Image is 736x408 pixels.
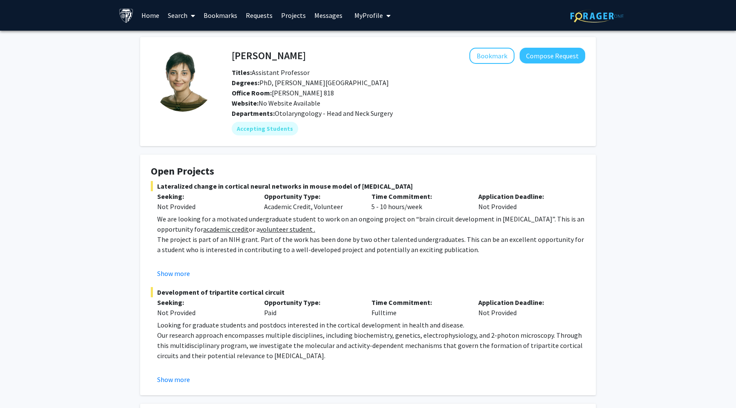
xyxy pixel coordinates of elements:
[365,297,472,318] div: Fulltime
[232,99,259,107] b: Website:
[6,370,36,402] iframe: Chat
[365,191,472,212] div: 5 - 10 hours/week
[157,297,251,307] p: Seeking:
[570,9,624,23] img: ForagerOne Logo
[264,297,358,307] p: Opportunity Type:
[232,89,272,97] b: Office Room:
[371,191,466,201] p: Time Commitment:
[354,11,383,20] span: My Profile
[371,297,466,307] p: Time Commitment:
[232,68,310,77] span: Assistant Professor
[157,330,585,361] p: Our research approach encompasses multiple disciplines, including biochemistry, genetics, electro...
[232,68,252,77] b: Titles:
[157,234,585,255] p: The project is part of an NIH grant. Part of the work has been done by two other talented undergr...
[137,0,164,30] a: Home
[241,0,277,30] a: Requests
[151,287,585,297] span: Development of tripartite cortical circuit
[232,48,306,63] h4: [PERSON_NAME]
[469,48,515,64] button: Add Tara Deemyad to Bookmarks
[157,191,251,201] p: Seeking:
[157,214,585,234] p: We are looking for a motivated undergraduate student to work on an ongoing project on “brain circ...
[119,8,134,23] img: Johns Hopkins University Logo
[232,78,259,87] b: Degrees:
[157,307,251,318] div: Not Provided
[275,109,393,118] span: Otolaryngology - Head and Neck Surgery
[232,89,334,97] span: [PERSON_NAME] 818
[157,320,585,330] p: Looking for graduate students and postdocs interested in the cortical development in health and d...
[151,181,585,191] span: Lateralized change in cortical neural networks in mouse model of [MEDICAL_DATA]
[264,191,358,201] p: Opportunity Type:
[258,297,365,318] div: Paid
[232,122,298,135] mat-chip: Accepting Students
[199,0,241,30] a: Bookmarks
[472,191,579,212] div: Not Provided
[232,109,275,118] b: Departments:
[478,191,572,201] p: Application Deadline:
[157,268,190,279] button: Show more
[310,0,347,30] a: Messages
[151,165,585,178] h4: Open Projects
[520,48,585,63] button: Compose Request to Tara Deemyad
[258,191,365,212] div: Academic Credit, Volunteer
[277,0,310,30] a: Projects
[164,0,199,30] a: Search
[151,48,215,112] img: Profile Picture
[260,225,315,233] u: volunteer student .
[232,99,320,107] span: No Website Available
[472,297,579,318] div: Not Provided
[478,297,572,307] p: Application Deadline:
[157,374,190,385] button: Show more
[157,201,251,212] div: Not Provided
[232,78,389,87] span: PhD, [PERSON_NAME][GEOGRAPHIC_DATA]
[203,225,249,233] u: academic credit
